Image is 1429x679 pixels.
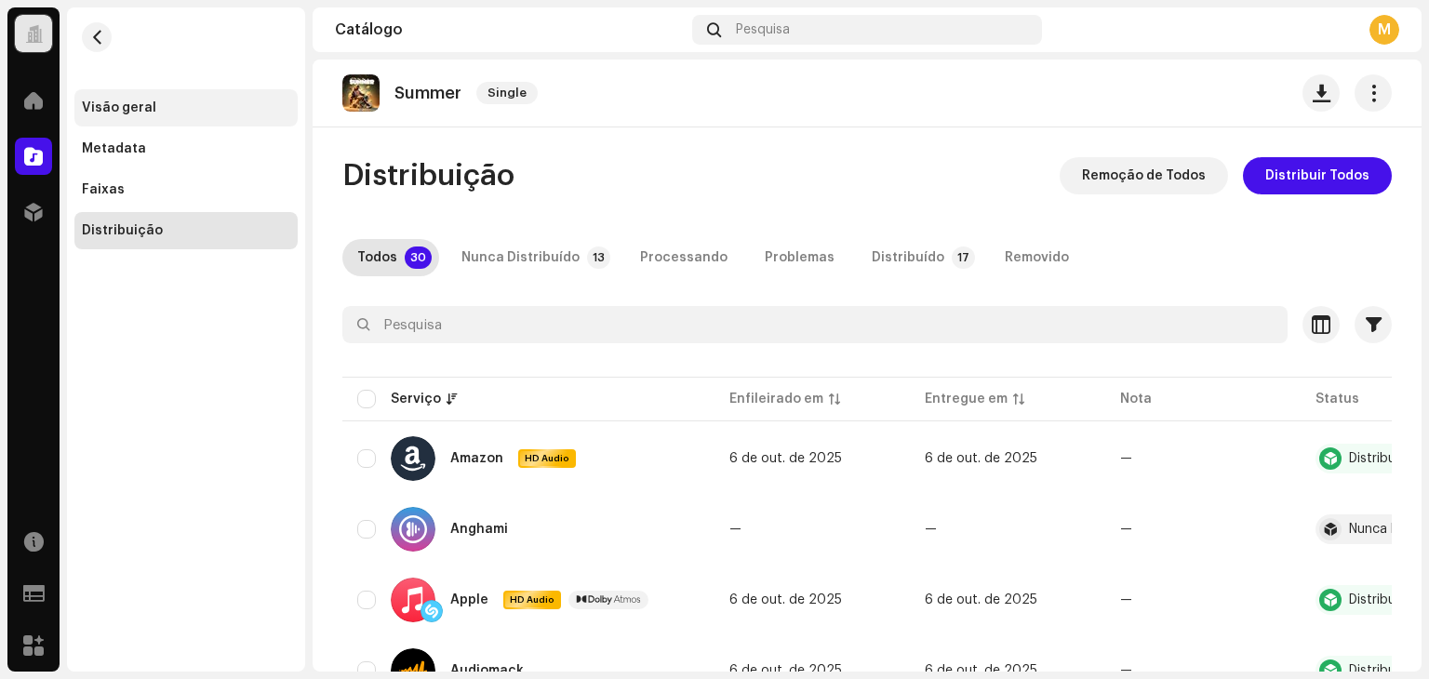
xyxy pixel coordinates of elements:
[520,452,574,465] span: HD Audio
[1349,452,1415,465] div: Distribuído
[729,664,842,677] span: 6 de out. de 2025
[872,239,944,276] div: Distribuído
[729,390,823,408] div: Enfileirado em
[765,239,835,276] div: Problemas
[1082,157,1206,194] span: Remoção de Todos
[1349,593,1415,606] div: Distribuído
[1060,157,1228,194] button: Remoção de Todos
[450,523,508,536] div: Anghami
[925,390,1008,408] div: Entregue em
[925,523,937,536] span: —
[450,664,524,677] div: Audiomack
[1369,15,1399,45] div: M
[74,212,298,249] re-m-nav-item: Distribuição
[476,82,538,104] span: Single
[82,141,146,156] div: Metadata
[394,84,461,103] p: Summer
[82,100,156,115] div: Visão geral
[74,89,298,126] re-m-nav-item: Visão geral
[450,593,488,606] div: Apple
[729,593,842,606] span: 6 de out. de 2025
[1120,452,1132,465] re-a-table-badge: —
[74,130,298,167] re-m-nav-item: Metadata
[342,157,514,194] span: Distribuição
[925,664,1037,677] span: 6 de out. de 2025
[82,182,125,197] div: Faixas
[1120,664,1132,677] re-a-table-badge: —
[587,246,610,269] p-badge: 13
[1265,157,1369,194] span: Distribuir Todos
[74,171,298,208] re-m-nav-item: Faixas
[82,223,163,238] div: Distribuição
[335,22,685,37] div: Catálogo
[391,390,441,408] div: Serviço
[461,239,580,276] div: Nunca Distribuído
[925,593,1037,606] span: 6 de out. de 2025
[405,246,432,269] p-badge: 30
[640,239,728,276] div: Processando
[357,239,397,276] div: Todos
[729,523,741,536] span: —
[1243,157,1392,194] button: Distribuir Todos
[729,452,842,465] span: 6 de out. de 2025
[1120,593,1132,606] re-a-table-badge: —
[925,452,1037,465] span: 6 de out. de 2025
[736,22,790,37] span: Pesquisa
[342,74,380,112] img: 33123039-469a-4f04-8727-31fd3d46d9db
[1005,239,1069,276] div: Removido
[505,593,559,606] span: HD Audio
[342,306,1288,343] input: Pesquisa
[1349,664,1415,677] div: Distribuído
[952,246,975,269] p-badge: 17
[1120,523,1132,536] re-a-table-badge: —
[450,452,503,465] div: Amazon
